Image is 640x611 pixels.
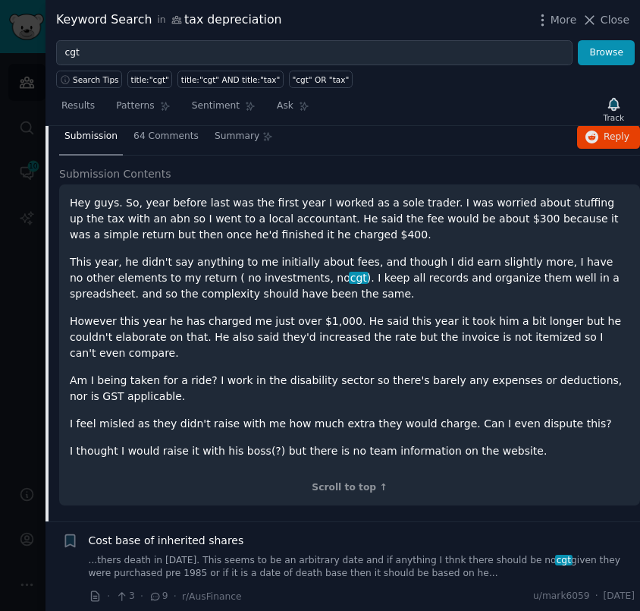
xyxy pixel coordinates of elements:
[289,71,353,88] a: "cgt" OR "tax"
[215,130,259,143] span: Summary
[598,93,629,125] button: Track
[116,99,154,113] span: Patterns
[111,94,175,125] a: Patterns
[601,12,629,28] span: Close
[70,254,629,302] p: This year, he didn't say anything to me initially about fees, and though I did earn slightly more...
[73,74,119,85] span: Search Tips
[70,373,629,405] p: Am I being taken for a ride? I work in the disability sector so there's barely any expenses or de...
[555,555,573,565] span: cgt
[177,71,284,88] a: title:"cgt" AND title:"tax"
[604,590,635,603] span: [DATE]
[56,94,100,125] a: Results
[535,12,577,28] button: More
[140,588,143,604] span: ·
[577,125,640,150] button: Reply
[187,94,261,125] a: Sentiment
[70,443,629,459] p: I thought I would raise it with his boss(?) but there is no team information on the website.
[59,166,171,182] span: Submission Contents
[89,533,244,549] a: Cost base of inherited shares
[157,14,165,27] span: in
[115,590,134,603] span: 3
[182,591,242,602] span: r/AusFinance
[70,481,629,495] div: Scroll to top ↑
[277,99,293,113] span: Ask
[578,40,635,66] button: Browse
[292,74,349,85] div: "cgt" OR "tax"
[174,588,177,604] span: ·
[56,71,122,88] button: Search Tips
[56,40,573,66] input: Try a keyword related to your business
[127,71,172,88] a: title:"cgt"
[271,94,315,125] a: Ask
[604,131,629,144] span: Reply
[133,130,199,143] span: 64 Comments
[551,12,577,28] span: More
[89,554,635,581] a: ...thers death in [DATE]. This seems to be an arbitrary date and if anything I thnk there should ...
[582,12,629,28] button: Close
[131,74,169,85] div: title:"cgt"
[533,590,590,603] span: u/mark6059
[107,588,110,604] span: ·
[70,195,629,243] p: Hey guys. So, year before last was the first year I worked as a sole trader. I was worried about ...
[149,590,168,603] span: 9
[595,590,598,603] span: ·
[64,130,118,143] span: Submission
[181,74,281,85] div: title:"cgt" AND title:"tax"
[70,313,629,361] p: However this year he has charged me just over $1,000. He said this year it took him a bit longer ...
[56,11,282,30] div: Keyword Search tax depreciation
[192,99,240,113] span: Sentiment
[70,416,629,432] p: I feel misled as they didn't raise with me how much extra they would charge. Can I even dispute t...
[349,272,369,284] span: cgt
[604,112,624,123] div: Track
[61,99,95,113] span: Results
